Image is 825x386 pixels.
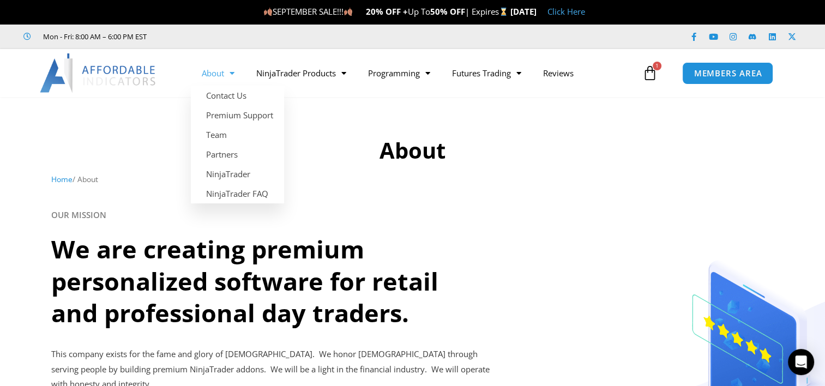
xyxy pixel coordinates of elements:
img: LogoAI | Affordable Indicators – NinjaTrader [40,53,157,93]
a: Home [51,174,73,184]
strong: [DATE] [510,6,537,17]
a: 1 [626,57,674,89]
a: NinjaTrader Products [245,61,357,86]
nav: Menu [191,61,640,86]
a: Premium Support [191,105,284,125]
ul: About [191,86,284,203]
a: NinjaTrader FAQ [191,184,284,203]
a: Programming [357,61,441,86]
a: NinjaTrader [191,164,284,184]
img: 🍂 [264,8,272,16]
a: About [191,61,245,86]
span: Mon - Fri: 8:00 AM – 6:00 PM EST [40,30,147,43]
h6: OUR MISSION [51,210,774,220]
span: 1 [653,62,661,70]
a: Futures Trading [441,61,532,86]
a: MEMBERS AREA [682,62,773,85]
span: MEMBERS AREA [694,69,762,77]
h1: About [51,135,774,166]
strong: 20% OFF + [366,6,408,17]
iframe: Customer reviews powered by Trustpilot [162,31,326,42]
nav: Breadcrumb [51,172,774,186]
span: SEPTEMBER SALE!!! Up To | Expires [263,6,510,17]
a: Click Here [547,6,585,17]
a: Reviews [532,61,585,86]
a: Partners [191,144,284,164]
a: Team [191,125,284,144]
img: 🍂 [344,8,352,16]
div: Open Intercom Messenger [788,349,814,375]
a: Contact Us [191,86,284,105]
strong: 50% OFF [430,6,465,17]
img: ⌛ [499,8,508,16]
h2: We are creating premium personalized software for retail and professional day traders. [51,233,485,329]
